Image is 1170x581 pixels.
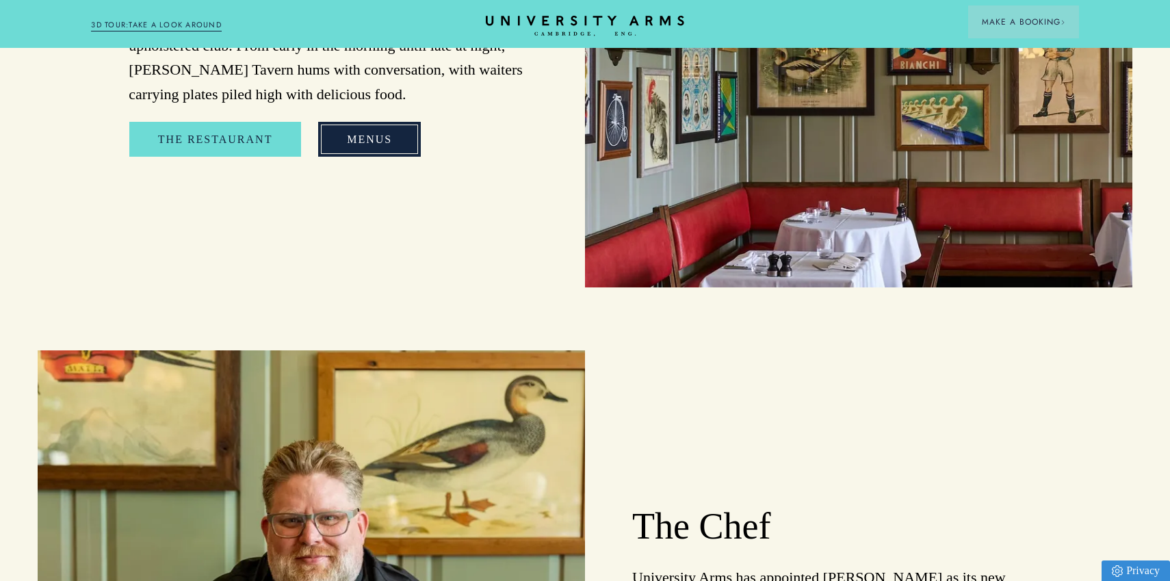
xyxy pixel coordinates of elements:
img: Privacy [1112,565,1123,577]
button: Make a BookingArrow icon [968,5,1079,38]
h2: The Chef [632,504,1041,550]
a: 3D TOUR:TAKE A LOOK AROUND [91,19,222,31]
a: The Restaurant [129,122,302,157]
a: Privacy [1102,560,1170,581]
a: Menus [318,122,421,157]
img: Arrow icon [1061,20,1065,25]
a: Home [486,16,684,37]
span: Make a Booking [982,16,1065,28]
